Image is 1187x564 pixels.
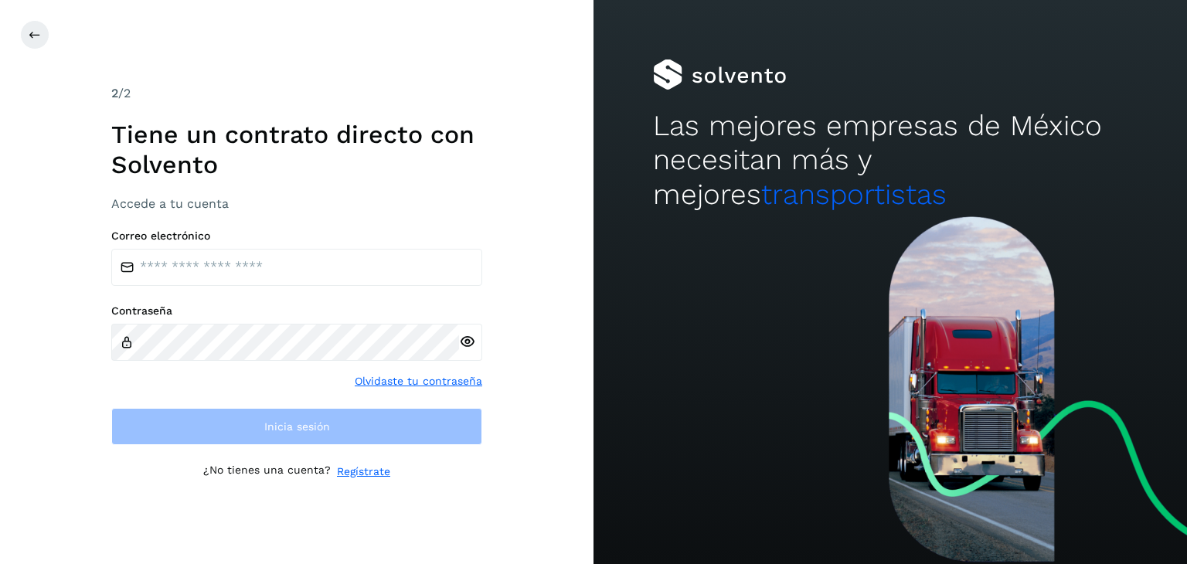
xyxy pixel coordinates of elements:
span: Inicia sesión [264,421,330,432]
div: /2 [111,84,482,103]
a: Regístrate [337,464,390,480]
h3: Accede a tu cuenta [111,196,482,211]
a: Olvidaste tu contraseña [355,373,482,389]
h1: Tiene un contrato directo con Solvento [111,120,482,179]
span: transportistas [761,178,947,211]
label: Contraseña [111,304,482,318]
h2: Las mejores empresas de México necesitan más y mejores [653,109,1127,212]
span: 2 [111,86,118,100]
label: Correo electrónico [111,229,482,243]
button: Inicia sesión [111,408,482,445]
p: ¿No tienes una cuenta? [203,464,331,480]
